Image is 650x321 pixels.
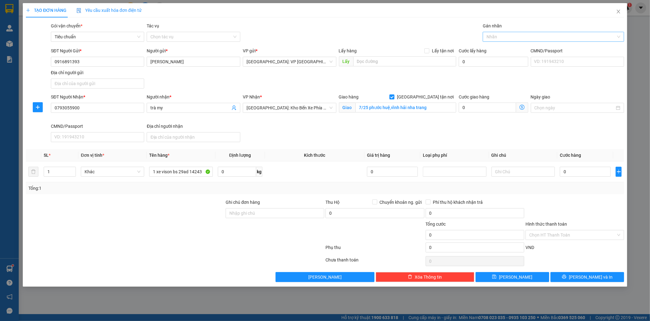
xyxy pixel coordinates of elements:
input: Cước lấy hàng [459,57,528,67]
div: Địa chỉ người gửi [51,69,144,76]
span: Giao hàng [339,94,359,99]
span: Lấy tận nơi [429,47,456,54]
button: plus [616,167,622,177]
span: [PERSON_NAME] [308,274,342,280]
input: Cước giao hàng [459,103,516,113]
span: Tên hàng [149,153,169,158]
span: Chuyển khoản ng. gửi [377,199,424,206]
div: CMND/Passport [531,47,624,54]
span: printer [562,275,566,280]
input: Ghi chú đơn hàng [226,208,324,218]
th: Ghi chú [489,149,557,161]
span: Tổng cước [426,222,446,227]
button: [PERSON_NAME] [276,272,374,282]
span: dollar-circle [520,105,525,110]
strong: PHIẾU DÁN LÊN HÀNG [44,3,126,11]
button: plus [33,102,43,112]
div: Địa chỉ người nhận [147,123,240,130]
span: 08:52:06 [DATE] [2,43,39,48]
span: save [492,275,496,280]
label: Tác vụ [147,23,159,28]
span: plus [33,105,42,110]
input: Giao tận nơi [355,103,456,113]
strong: CSKH: [17,13,33,19]
div: VP gửi [243,47,336,54]
span: user-add [232,105,237,110]
span: TẠO ĐƠN HÀNG [26,8,66,13]
span: Lấy [339,56,353,66]
span: Thu Hộ [325,200,340,205]
label: Hình thức thanh toán [525,222,567,227]
span: Định lượng [229,153,251,158]
input: Địa chỉ của người nhận [147,132,240,142]
span: plus [26,8,30,12]
span: Giá trị hàng [367,153,390,158]
span: Xóa Thông tin [415,274,442,280]
div: Tổng: 1 [28,185,251,192]
input: Địa chỉ của người gửi [51,79,144,89]
span: close [616,9,621,14]
span: Mã đơn: VPTX1208250001 [2,33,95,42]
span: VP Nhận [243,94,260,99]
span: Gói vận chuyển [51,23,82,28]
div: Người gửi [147,47,240,54]
input: VD: Bàn, Ghế [149,167,213,177]
label: Ngày giao [531,94,550,99]
span: VND [525,245,534,250]
span: Giao [339,103,355,113]
span: [PERSON_NAME] và In [569,274,613,280]
input: Ghi Chú [491,167,555,177]
span: [PERSON_NAME] [499,274,532,280]
div: SĐT Người Gửi [51,47,144,54]
button: delete [28,167,38,177]
button: printer[PERSON_NAME] và In [550,272,624,282]
label: Cước giao hàng [459,94,489,99]
input: 0 [367,167,418,177]
button: Close [610,3,627,21]
label: Cước lấy hàng [459,48,486,53]
span: Lấy hàng [339,48,357,53]
button: deleteXóa Thông tin [376,272,474,282]
div: Chưa thanh toán [325,256,425,267]
span: Tiêu chuẩn [55,32,141,41]
span: SL [44,153,49,158]
img: icon [76,8,81,13]
span: Nha Trang: Kho Bến Xe Phía Nam [247,103,333,113]
span: [GEOGRAPHIC_DATA] tận nơi [394,93,456,100]
button: save[PERSON_NAME] [476,272,549,282]
label: Ghi chú đơn hàng [226,200,260,205]
span: Kích thước [304,153,325,158]
div: Người nhận [147,93,240,100]
span: Phí thu hộ khách nhận trả [431,199,486,206]
span: delete [408,275,412,280]
span: Cước hàng [560,153,581,158]
input: Ngày giao [535,104,615,111]
span: Yêu cầu xuất hóa đơn điện tử [76,8,142,13]
div: SĐT Người Nhận [51,93,144,100]
div: CMND/Passport [51,123,144,130]
input: Dọc đường [353,56,456,66]
span: Đơn vị tính [81,153,104,158]
label: Gán nhãn [483,23,502,28]
span: CÔNG TY TNHH CHUYỂN PHÁT NHANH BẢO AN [49,13,125,25]
span: kg [256,167,262,177]
span: Hà Nội: VP Quận Thanh Xuân [247,57,333,66]
th: Loại phụ phí [420,149,489,161]
span: [PHONE_NUMBER] [2,13,47,24]
span: plus [616,169,621,174]
div: Phụ thu [325,244,425,255]
span: Khác [85,167,140,176]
